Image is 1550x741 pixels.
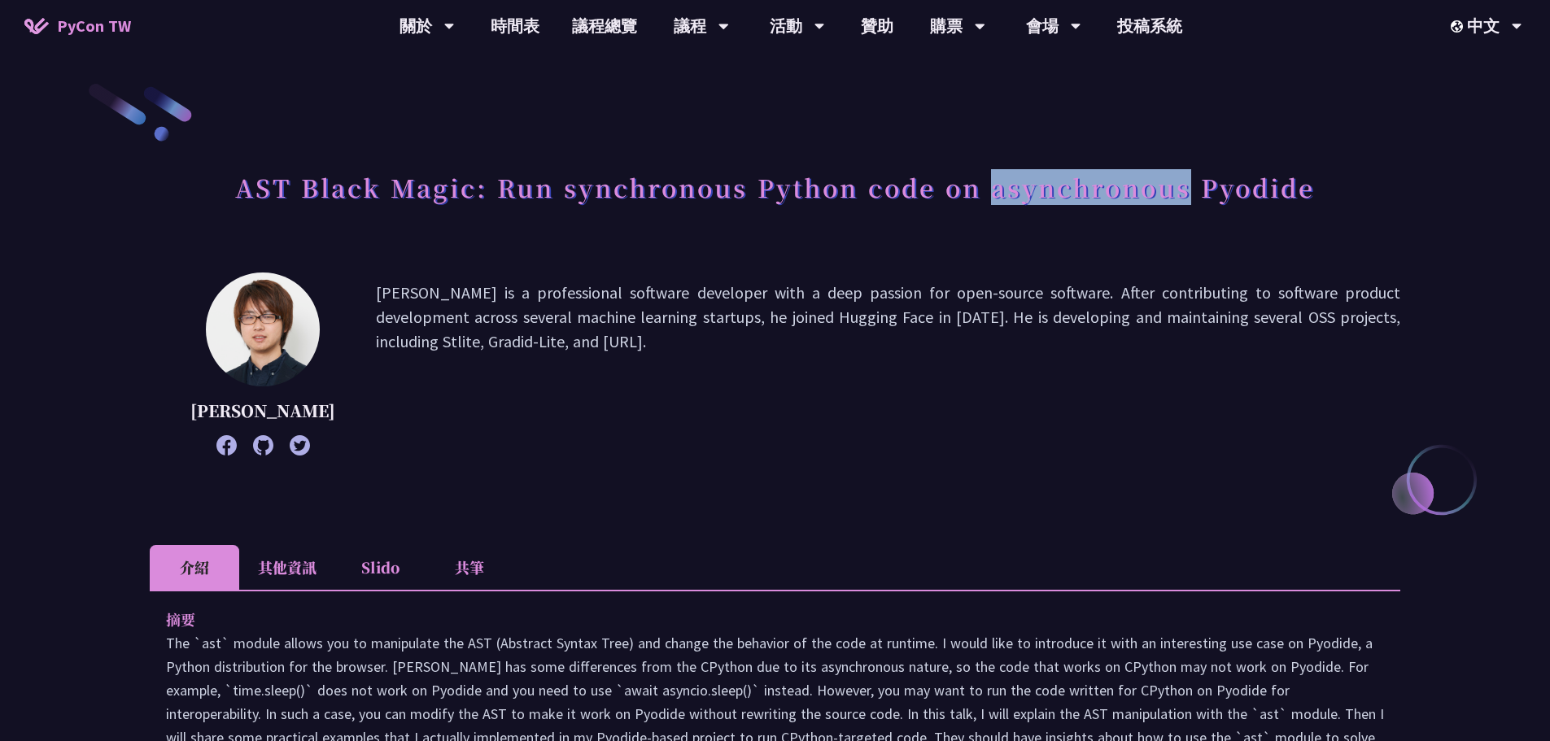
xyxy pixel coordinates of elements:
[335,545,425,590] li: Slido
[190,399,335,423] p: [PERSON_NAME]
[425,545,514,590] li: 共筆
[376,281,1400,447] p: [PERSON_NAME] is a professional software developer with a deep passion for open-source software. ...
[150,545,239,590] li: 介紹
[57,14,131,38] span: PyCon TW
[206,272,320,386] img: Yuichiro Tachibana
[1451,20,1467,33] img: Locale Icon
[235,163,1315,211] h1: AST Black Magic: Run synchronous Python code on asynchronous Pyodide
[239,545,335,590] li: 其他資訊
[8,6,147,46] a: PyCon TW
[166,608,1351,631] p: 摘要
[24,18,49,34] img: Home icon of PyCon TW 2025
